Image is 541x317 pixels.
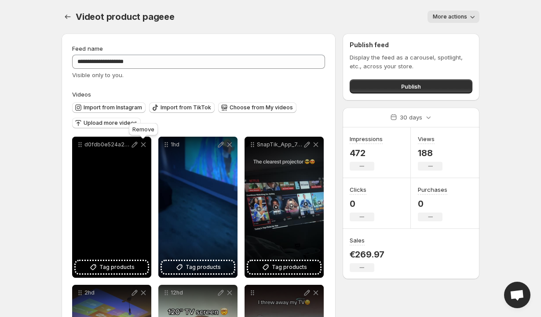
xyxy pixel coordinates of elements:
p: SnapTik_App_7412103058609491230-HD [257,141,303,148]
span: Choose from My videos [230,104,293,111]
p: d0fdb0e524a24d0797f6f972630ce57d [84,141,130,148]
p: 0 [350,198,374,209]
span: Tag products [99,263,135,272]
p: 472 [350,148,383,158]
h3: Impressions [350,134,383,143]
span: Import from TikTok [161,104,211,111]
span: Videos [72,91,91,98]
p: 0 [418,198,447,209]
button: Choose from My videos [218,102,296,113]
button: Import from Instagram [72,102,146,113]
span: Tag products [272,263,307,272]
button: Tag products [76,261,148,273]
p: €269.97 [350,249,385,260]
span: Videot product pageee [76,11,175,22]
span: Upload more videos [84,119,137,127]
span: Feed name [72,45,103,52]
div: SnapTik_App_7412103058609491230-HDTag products [245,137,324,278]
button: Tag products [248,261,320,273]
span: Import from Instagram [84,104,142,111]
p: 30 days [400,113,422,122]
button: Upload more videos [72,118,141,128]
h3: Clicks [350,185,366,194]
span: Visible only to you. [72,71,124,78]
p: Display the feed as a carousel, spotlight, etc., across your store. [350,53,472,71]
button: More actions [428,11,479,23]
span: More actions [433,13,467,20]
h3: Views [418,134,435,143]
h3: Purchases [418,185,447,194]
div: d0fdb0e524a24d0797f6f972630ce57dTag products [72,137,151,278]
button: Tag products [162,261,234,273]
p: 12hd [171,289,216,296]
p: 188 [418,148,442,158]
button: Import from TikTok [149,102,215,113]
button: Publish [350,79,472,93]
div: 1hdTag products [158,137,238,278]
p: 2hd [84,289,130,296]
button: Settings [62,11,74,23]
h2: Publish feed [350,41,472,49]
p: 1hd [171,141,216,148]
span: Publish [401,82,421,91]
span: Tag products [186,263,221,272]
h3: Sales [350,236,365,245]
div: Open chat [504,282,530,308]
